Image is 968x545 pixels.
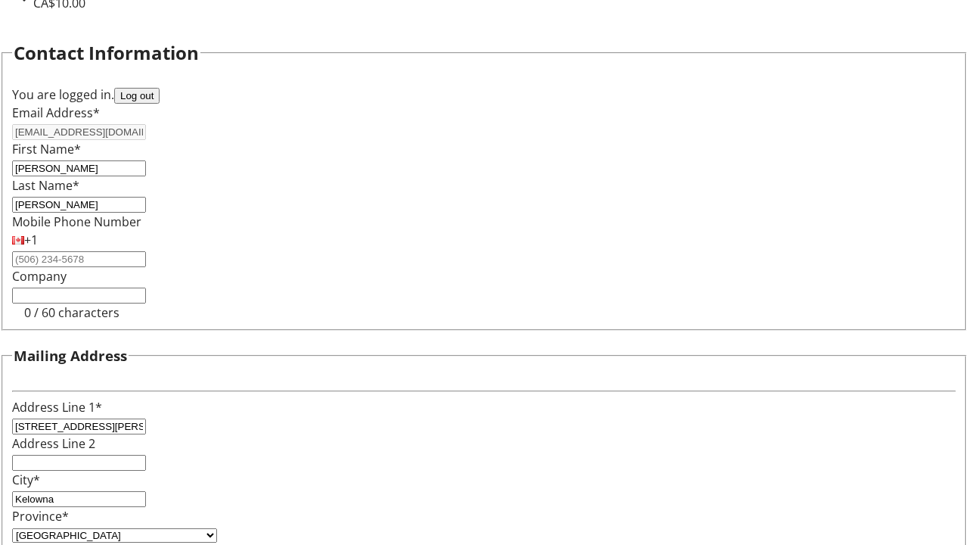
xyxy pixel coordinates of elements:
label: Province* [12,508,69,525]
input: City [12,491,146,507]
label: Address Line 2 [12,435,95,452]
h2: Contact Information [14,39,199,67]
h3: Mailing Address [14,345,127,366]
label: Last Name* [12,177,79,194]
label: Email Address* [12,104,100,121]
label: City* [12,472,40,488]
label: First Name* [12,141,81,157]
label: Company [12,268,67,285]
div: You are logged in. [12,86,956,104]
input: Address [12,419,146,434]
button: Log out [114,88,160,104]
input: (506) 234-5678 [12,251,146,267]
label: Mobile Phone Number [12,213,141,230]
tr-character-limit: 0 / 60 characters [24,304,119,321]
label: Address Line 1* [12,399,102,416]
